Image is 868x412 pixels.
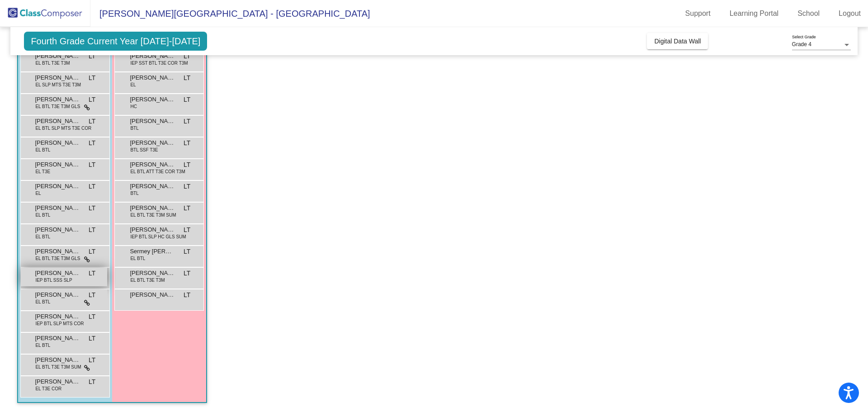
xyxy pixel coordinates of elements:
span: LT [184,225,190,235]
span: LT [89,225,95,235]
span: [PERSON_NAME] [130,52,175,61]
span: [PERSON_NAME] [130,138,175,147]
span: LT [184,269,190,278]
span: [PERSON_NAME] [130,117,175,126]
span: LT [89,160,95,170]
a: Logout [831,6,868,21]
span: LT [89,355,95,365]
span: LT [184,95,190,104]
span: EL BTL [35,147,50,153]
span: LT [184,160,190,170]
span: Sermey [PERSON_NAME] [130,247,175,256]
span: [PERSON_NAME] [35,247,80,256]
span: LT [89,138,95,148]
span: EL SLP MTS T3E T3M [35,81,81,88]
span: EL BTL [35,342,50,349]
span: LT [184,73,190,83]
span: EL T3E COR [35,385,61,392]
span: IEP SST BTL T3E COR T3M [130,60,188,66]
span: EL T3E [35,168,50,175]
span: LT [89,95,95,104]
span: [PERSON_NAME] [35,117,80,126]
span: LT [184,204,190,213]
span: [PERSON_NAME] [35,269,80,278]
span: IEP BTL SLP MTS COR [35,320,84,327]
span: BTL SSF T3E [130,147,158,153]
span: LT [89,73,95,83]
span: EL BTL T3E T3M SUM [35,364,81,370]
span: EL BTL T3E T3M SUM [130,212,176,218]
span: LT [184,247,190,256]
span: Grade 4 [792,41,811,47]
span: LT [89,247,95,256]
span: EL BTL [130,255,145,262]
span: [PERSON_NAME] [35,138,80,147]
span: [PERSON_NAME] [35,204,80,213]
span: [PERSON_NAME] [35,95,80,104]
span: [PERSON_NAME] [35,334,80,343]
span: [PERSON_NAME] [130,182,175,191]
span: LT [184,138,190,148]
span: [PERSON_NAME] [130,95,175,104]
a: Support [678,6,718,21]
span: [PERSON_NAME] [35,182,80,191]
span: Digital Data Wall [654,38,701,45]
span: LT [89,52,95,61]
span: LT [89,117,95,126]
span: EL BTL T3E T3M [35,60,70,66]
span: [PERSON_NAME] [35,377,80,386]
span: Fourth Grade Current Year [DATE]-[DATE] [24,32,207,51]
span: [PERSON_NAME] [130,160,175,169]
span: HC [130,103,137,110]
span: LT [89,312,95,322]
span: [PERSON_NAME] [35,355,80,365]
span: LT [184,52,190,61]
span: LT [89,290,95,300]
span: [PERSON_NAME] [35,73,80,82]
span: EL BTL T3E T3M GLS [35,103,80,110]
span: LT [184,182,190,191]
span: [PERSON_NAME] [130,73,175,82]
span: LT [184,290,190,300]
span: BTL [130,125,138,132]
a: Learning Portal [722,6,786,21]
span: [PERSON_NAME] [35,160,80,169]
span: EL [35,190,41,197]
span: [PERSON_NAME] [35,290,80,299]
span: LT [89,269,95,278]
span: [PERSON_NAME] [35,312,80,321]
span: [PERSON_NAME] [130,290,175,299]
span: BTL [130,190,138,197]
span: [PERSON_NAME] [130,225,175,234]
span: [PERSON_NAME] [130,269,175,278]
span: LT [184,117,190,126]
button: Digital Data Wall [647,33,708,49]
span: LT [89,204,95,213]
a: School [790,6,827,21]
span: IEP BTL SSS SLP [35,277,72,284]
span: EL BTL T3E T3M GLS [35,255,80,262]
span: EL [130,81,136,88]
span: [PERSON_NAME] [130,204,175,213]
span: EL BTL SLP MTS T3E COR [35,125,91,132]
span: EL BTL [35,212,50,218]
span: LT [89,377,95,387]
span: [PERSON_NAME][GEOGRAPHIC_DATA] - [GEOGRAPHIC_DATA] [90,6,370,21]
span: EL BTL [35,233,50,240]
span: IEP BTL SLP HC GLS SUM [130,233,186,240]
span: EL BTL T3E T3M [130,277,165,284]
span: EL BTL [35,298,50,305]
span: LT [89,182,95,191]
span: LT [89,334,95,343]
span: [PERSON_NAME] [35,225,80,234]
span: EL BTL ATT T3E COR T3M [130,168,185,175]
span: [PERSON_NAME] [35,52,80,61]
